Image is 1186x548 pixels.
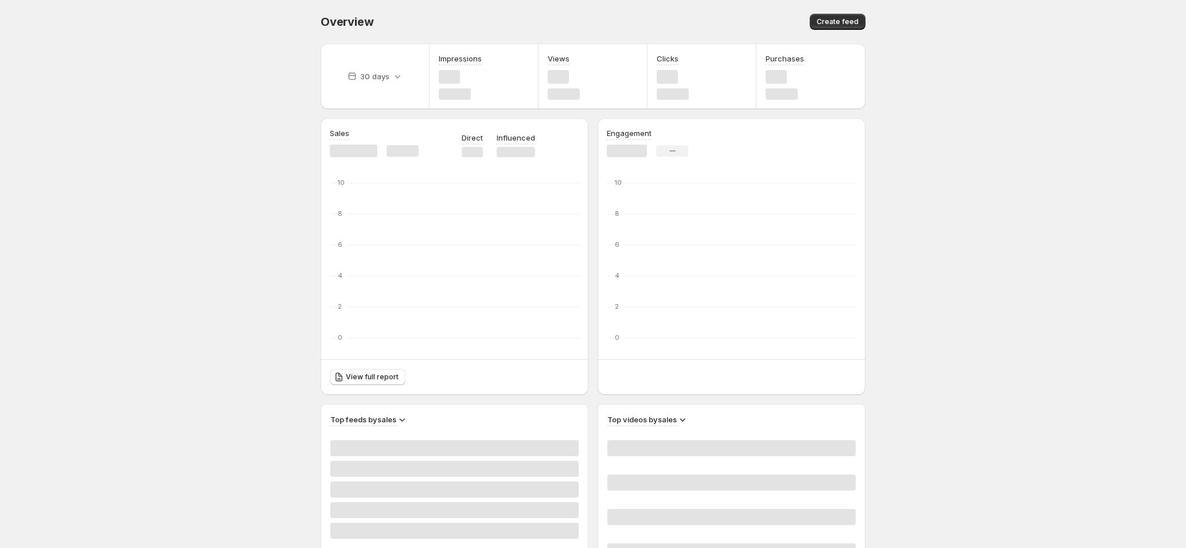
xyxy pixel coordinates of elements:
[439,53,482,64] h3: Impressions
[338,271,342,279] text: 4
[338,240,342,248] text: 6
[330,414,396,425] h3: Top feeds by sales
[338,178,345,186] text: 10
[607,414,677,425] h3: Top videos by sales
[766,53,804,64] h3: Purchases
[810,14,865,30] button: Create feed
[338,209,342,217] text: 8
[615,333,619,341] text: 0
[321,15,373,29] span: Overview
[615,209,619,217] text: 8
[497,132,535,143] p: Influenced
[338,302,342,310] text: 2
[657,53,678,64] h3: Clicks
[360,71,389,82] p: 30 days
[330,127,349,139] h3: Sales
[615,271,619,279] text: 4
[615,178,622,186] text: 10
[338,333,342,341] text: 0
[615,240,619,248] text: 6
[817,17,859,26] span: Create feed
[548,53,569,64] h3: Views
[462,132,483,143] p: Direct
[607,127,651,139] h3: Engagement
[346,372,399,382] span: View full report
[615,302,619,310] text: 2
[330,369,405,385] a: View full report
